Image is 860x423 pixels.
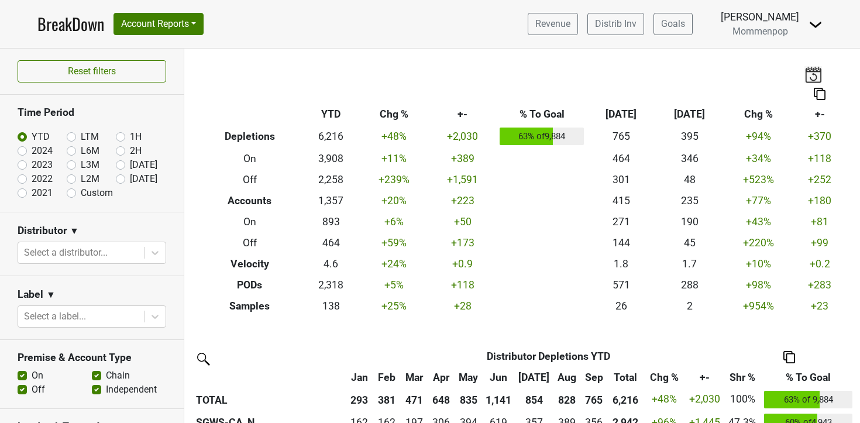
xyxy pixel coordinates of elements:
[360,104,428,125] th: Chg %
[655,148,724,169] td: 346
[46,288,56,302] span: ▼
[373,367,401,388] th: Feb: activate to sort column ascending
[580,367,608,388] th: Sep: activate to sort column ascending
[793,190,847,211] td: +180
[761,367,855,388] th: % To Goal: activate to sort column ascending
[724,169,792,190] td: +523 %
[528,13,578,35] a: Revenue
[686,367,724,388] th: +-: activate to sort column ascending
[302,211,359,232] td: 893
[515,388,553,411] th: 854
[373,346,724,367] th: Distributor Depletions YTD
[346,388,373,411] th: 293
[515,367,553,388] th: Jul: activate to sort column ascending
[360,232,428,253] td: +59 %
[587,169,655,190] td: 301
[198,295,302,317] th: Samples
[587,232,655,253] td: 144
[793,232,847,253] td: +99
[428,232,497,253] td: +173
[608,388,644,411] th: 6,216
[428,388,455,411] th: 648
[193,367,346,388] th: &nbsp;: activate to sort column ascending
[130,158,157,172] label: [DATE]
[644,367,686,388] th: Chg %: activate to sort column ascending
[428,104,497,125] th: +-
[814,88,825,100] img: Copy to clipboard
[302,190,359,211] td: 1,357
[198,232,302,253] th: Off
[32,383,45,397] label: Off
[553,388,580,411] th: 828
[198,274,302,295] th: PODs
[428,125,497,149] td: +2,030
[724,253,792,274] td: +10 %
[400,388,428,411] th: 471
[37,12,104,36] a: BreakDown
[793,211,847,232] td: +81
[689,393,720,405] span: +2,030
[804,66,822,82] img: last_updated_date
[18,352,166,364] h3: Premise & Account Type
[81,158,99,172] label: L3M
[32,172,53,186] label: 2022
[809,18,823,32] img: Dropdown Menu
[32,144,53,158] label: 2024
[373,388,401,411] th: 381
[732,26,788,37] span: Mommenpop
[793,253,847,274] td: +0.2
[428,253,497,274] td: +0.9
[32,186,53,200] label: 2021
[587,211,655,232] td: 271
[193,349,212,367] img: filter
[455,367,482,388] th: May: activate to sort column ascending
[198,169,302,190] th: Off
[655,190,724,211] td: 235
[198,253,302,274] th: Velocity
[553,367,580,388] th: Aug: activate to sort column ascending
[302,125,359,149] td: 6,216
[655,104,724,125] th: [DATE]
[793,125,847,149] td: +370
[360,169,428,190] td: +239 %
[653,13,693,35] a: Goals
[346,367,373,388] th: Jan: activate to sort column ascending
[587,104,655,125] th: [DATE]
[587,13,644,35] a: Distrib Inv
[32,158,53,172] label: 2023
[18,225,67,237] h3: Distributor
[428,190,497,211] td: +223
[130,172,157,186] label: [DATE]
[724,211,792,232] td: +43 %
[721,9,799,25] div: [PERSON_NAME]
[587,253,655,274] td: 1.8
[198,125,302,149] th: Depletions
[193,388,346,411] th: TOTAL
[587,190,655,211] td: 415
[724,125,792,149] td: +94 %
[608,367,644,388] th: Total: activate to sort column ascending
[783,351,795,363] img: Copy to clipboard
[81,172,99,186] label: L2M
[793,295,847,317] td: +23
[360,190,428,211] td: +20 %
[724,104,792,125] th: Chg %
[428,274,497,295] td: +118
[360,295,428,317] td: +25 %
[428,148,497,169] td: +389
[655,211,724,232] td: 190
[655,295,724,317] td: 2
[655,125,724,149] td: 395
[130,144,142,158] label: 2H
[302,274,359,295] td: 2,318
[724,367,761,388] th: Shr %: activate to sort column ascending
[302,253,359,274] td: 4.6
[655,274,724,295] td: 288
[302,148,359,169] td: 3,908
[482,388,515,411] th: 1,141
[106,383,157,397] label: Independent
[724,232,792,253] td: +220 %
[360,211,428,232] td: +6 %
[587,125,655,149] td: 765
[724,295,792,317] td: +954 %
